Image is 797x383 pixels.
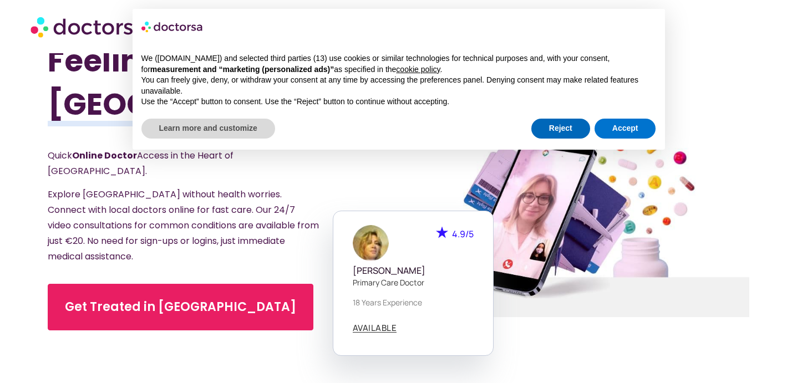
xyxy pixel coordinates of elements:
p: You can freely give, deny, or withdraw your consent at any time by accessing the preferences pane... [141,75,656,96]
h5: [PERSON_NAME] [353,265,474,276]
span: 4.9/5 [452,228,474,240]
button: Learn more and customize [141,119,275,139]
h1: Feeling Unwell in [GEOGRAPHIC_DATA]? [48,39,346,126]
strong: measurement and “marketing (personalized ads)” [150,65,334,74]
span: Quick Access in the Heart of [GEOGRAPHIC_DATA]. [48,149,233,177]
img: logo [141,18,204,35]
p: 18 years experience [353,297,474,308]
a: Get Treated in [GEOGRAPHIC_DATA] [48,284,313,330]
p: Primary care doctor [353,277,474,288]
span: Get Treated in [GEOGRAPHIC_DATA] [65,298,296,316]
button: Accept [595,119,656,139]
a: AVAILABLE [353,324,397,333]
p: Use the “Accept” button to consent. Use the “Reject” button to continue without accepting. [141,96,656,108]
span: AVAILABLE [353,324,397,332]
a: cookie policy [396,65,440,74]
button: Reject [531,119,590,139]
span: Explore [GEOGRAPHIC_DATA] without health worries. Connect with local doctors online for fast care... [48,188,319,263]
p: We ([DOMAIN_NAME]) and selected third parties (13) use cookies or similar technologies for techni... [141,53,656,75]
strong: Online Doctor [72,149,137,162]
